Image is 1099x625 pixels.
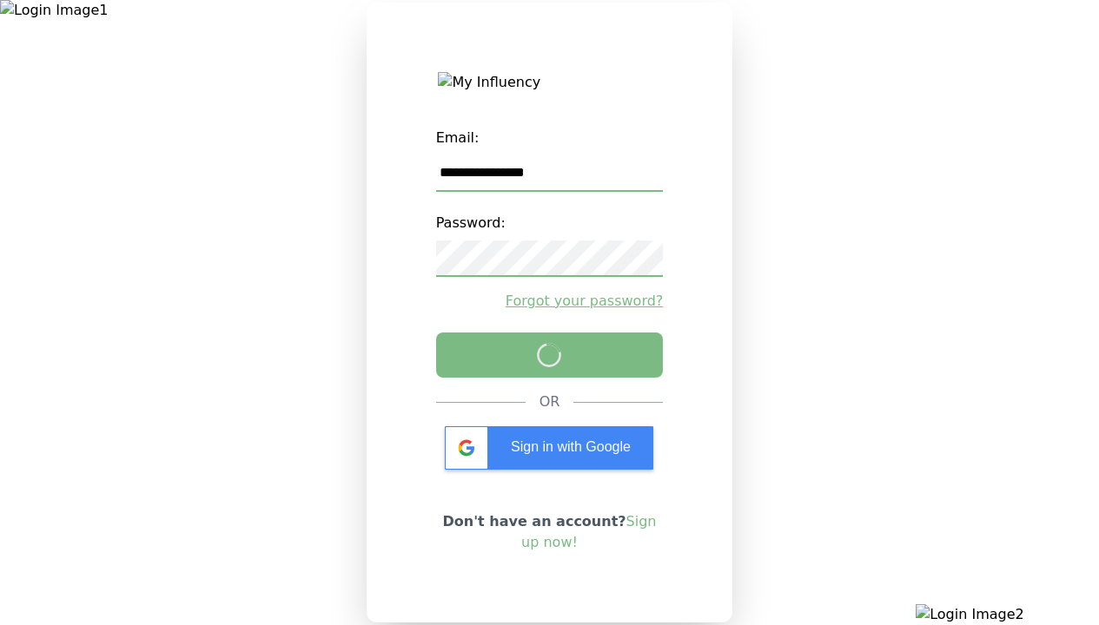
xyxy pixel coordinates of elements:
a: Forgot your password? [436,291,664,312]
div: Sign in with Google [445,426,653,470]
div: OR [540,391,560,412]
img: Login Image2 [916,604,1099,625]
span: Sign in with Google [511,439,631,454]
label: Password: [436,206,664,240]
p: Don't have an account? [436,511,664,553]
label: Email: [436,121,664,155]
img: My Influency [438,72,660,93]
